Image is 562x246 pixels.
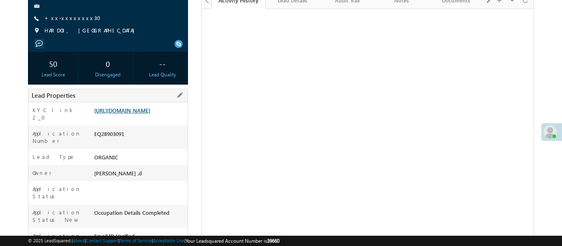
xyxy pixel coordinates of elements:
[33,185,86,200] label: Application Status
[44,27,139,35] span: HARDOI, [GEOGRAPHIC_DATA]
[94,170,142,177] span: [PERSON_NAME] .d
[32,91,75,99] span: Lead Properties
[33,209,86,223] label: Application Status New
[33,106,86,121] label: KYC link 2_0
[33,130,86,145] label: Application Number
[92,209,188,220] div: Occupation Details Completed
[92,232,188,244] div: Email ID Verified
[92,153,188,165] div: ORGANIC
[44,14,106,21] a: +xx-xxxxxxxx30
[120,238,152,243] a: Terms of Service
[153,238,184,243] a: Acceptable Use
[33,153,75,161] label: Lead Type
[28,237,279,245] span: © 2025 LeadSquared | | | | |
[30,71,76,78] div: Lead Score
[85,56,131,71] div: 0
[267,238,279,244] span: 39660
[139,71,186,78] div: Lead Quality
[33,169,52,177] label: Owner
[30,56,76,71] div: 50
[186,238,279,244] span: Your Leadsquared Account Number is
[92,130,188,141] div: EQ28903091
[73,238,85,243] a: About
[85,71,131,78] div: Disengaged
[94,107,150,114] a: [URL][DOMAIN_NAME]
[86,238,118,243] a: Contact Support
[139,56,186,71] div: --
